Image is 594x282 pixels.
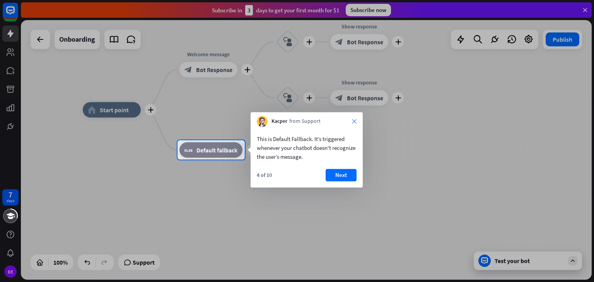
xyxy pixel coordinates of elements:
span: Kacper [271,118,287,126]
i: close [352,119,357,124]
i: block_fallback [184,146,193,154]
span: Default fallback [196,146,237,154]
div: This is Default Fallback. It’s triggered whenever your chatbot doesn't recognize the user’s message. [257,134,357,161]
button: Next [326,169,357,181]
div: 4 of 10 [257,172,272,178]
button: Open LiveChat chat widget [6,3,29,26]
span: from Support [289,118,321,126]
